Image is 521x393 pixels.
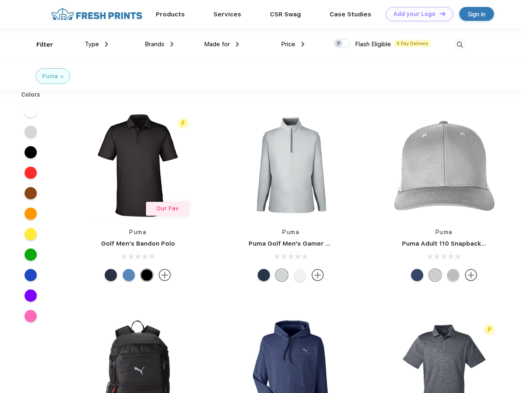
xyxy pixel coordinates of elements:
[213,11,241,18] a: Services
[281,41,295,48] span: Price
[465,269,477,281] img: more.svg
[429,269,441,281] div: Quarry Brt Whit
[105,42,108,47] img: dropdown.png
[258,269,270,281] div: Navy Blazer
[159,269,171,281] img: more.svg
[249,240,378,247] a: Puma Golf Men's Gamer Golf Quarter-Zip
[394,40,431,47] span: 5 Day Delivery
[393,11,436,18] div: Add your Logo
[355,41,391,48] span: Flash Eligible
[83,111,192,220] img: func=resize&h=266
[101,240,175,247] a: Golf Men's Bandon Polo
[436,229,453,235] a: Puma
[129,229,146,235] a: Puma
[390,111,499,220] img: func=resize&h=266
[156,205,179,212] span: Our Fav
[123,269,135,281] div: Lake Blue
[236,111,345,220] img: func=resize&h=266
[36,40,53,50] div: Filter
[156,11,185,18] a: Products
[468,9,485,19] div: Sign in
[49,7,145,21] img: fo%20logo%202.webp
[270,11,301,18] a: CSR Swag
[276,269,288,281] div: High Rise
[411,269,423,281] div: Peacoat with Qut Shd
[141,269,153,281] div: Puma Black
[42,72,58,81] div: Puma
[236,42,239,47] img: dropdown.png
[105,269,117,281] div: Navy Blazer
[484,324,495,335] img: flash_active_toggle.svg
[85,41,99,48] span: Type
[204,41,230,48] span: Made for
[459,7,494,21] a: Sign in
[453,38,467,52] img: desktop_search.svg
[301,42,304,47] img: dropdown.png
[294,269,306,281] div: Bright White
[177,118,189,129] img: flash_active_toggle.svg
[171,42,173,47] img: dropdown.png
[312,269,324,281] img: more.svg
[15,90,47,99] div: Colors
[440,11,445,16] img: DT
[61,75,63,78] img: filter_cancel.svg
[447,269,459,281] div: Quarry with Brt Whit
[145,41,164,48] span: Brands
[282,229,299,235] a: Puma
